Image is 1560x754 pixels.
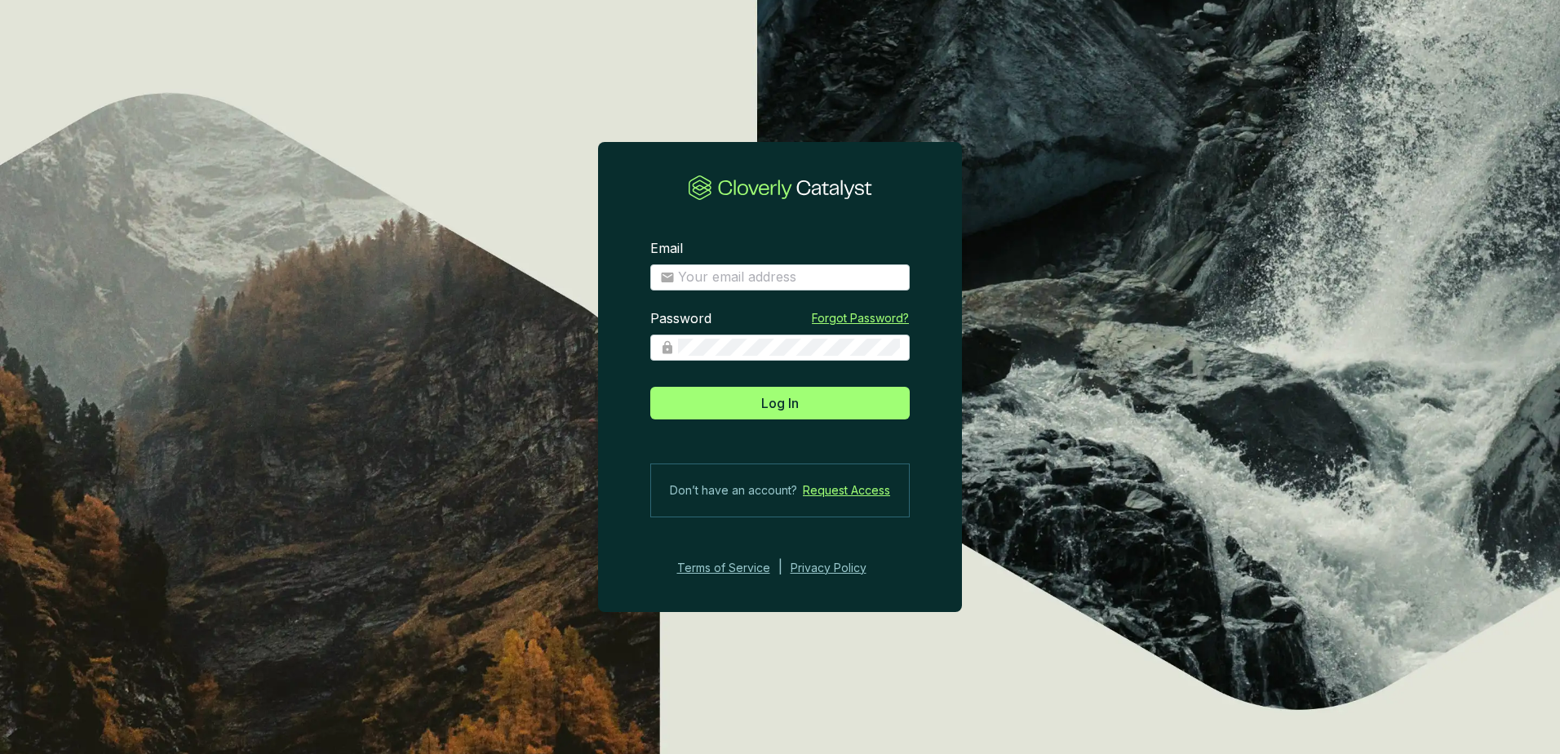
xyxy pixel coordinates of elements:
[812,310,909,326] a: Forgot Password?
[761,393,799,413] span: Log In
[670,481,797,500] span: Don’t have an account?
[791,558,889,578] a: Privacy Policy
[803,481,890,500] a: Request Access
[650,310,711,328] label: Password
[778,558,782,578] div: |
[678,268,900,286] input: Email
[678,339,900,357] input: Password
[650,387,910,419] button: Log In
[672,558,770,578] a: Terms of Service
[650,240,683,258] label: Email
